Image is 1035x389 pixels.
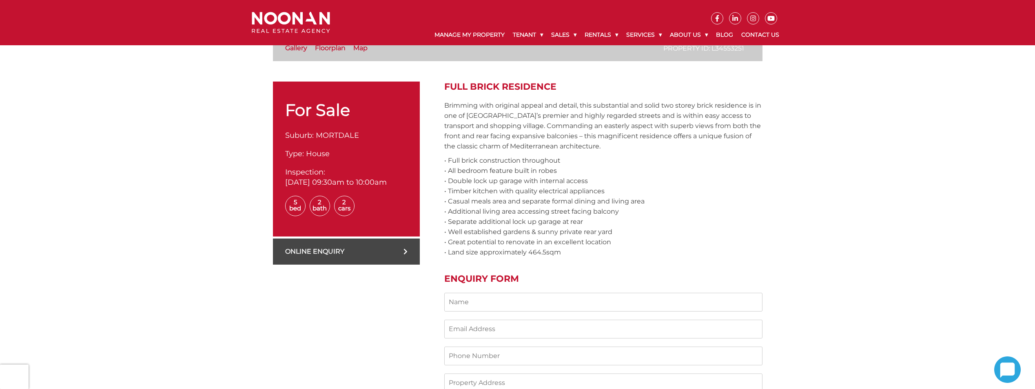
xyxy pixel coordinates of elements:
[666,24,712,45] a: About Us
[430,24,509,45] a: Manage My Property
[581,24,622,45] a: Rentals
[334,196,355,216] span: 2 Cars
[444,82,762,92] h2: Full Brick Residence
[285,196,306,216] span: 5 Bed
[622,24,666,45] a: Services
[509,24,547,45] a: Tenant
[285,178,387,187] span: [DATE] 09:30am to 10:00am
[737,24,783,45] a: Contact Us
[444,155,762,257] p: • Full brick construction throughout • All bedroom feature built in robes • Double lock up garage...
[285,131,314,140] span: Suburb:
[285,149,304,158] span: Type:
[306,149,330,158] span: House
[444,274,762,284] h2: Enquiry Form
[285,100,350,120] span: For Sale
[285,168,325,177] span: Inspection:
[663,43,744,53] p: Property ID: L34553251
[315,44,346,52] a: Floorplan
[310,196,330,216] span: 2 Bath
[273,239,420,265] a: Online Enquiry
[444,347,762,365] input: Phone Number
[444,293,762,312] input: Name
[444,320,762,338] input: Email Address
[547,24,581,45] a: Sales
[712,24,737,45] a: Blog
[316,131,359,140] span: MORTDALE
[444,100,762,151] p: Brimming with original appeal and detail, this substantial and solid two storey brick residence i...
[285,44,307,52] a: Gallery
[353,44,368,52] a: Map
[252,12,330,33] img: Noonan Real Estate Agency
